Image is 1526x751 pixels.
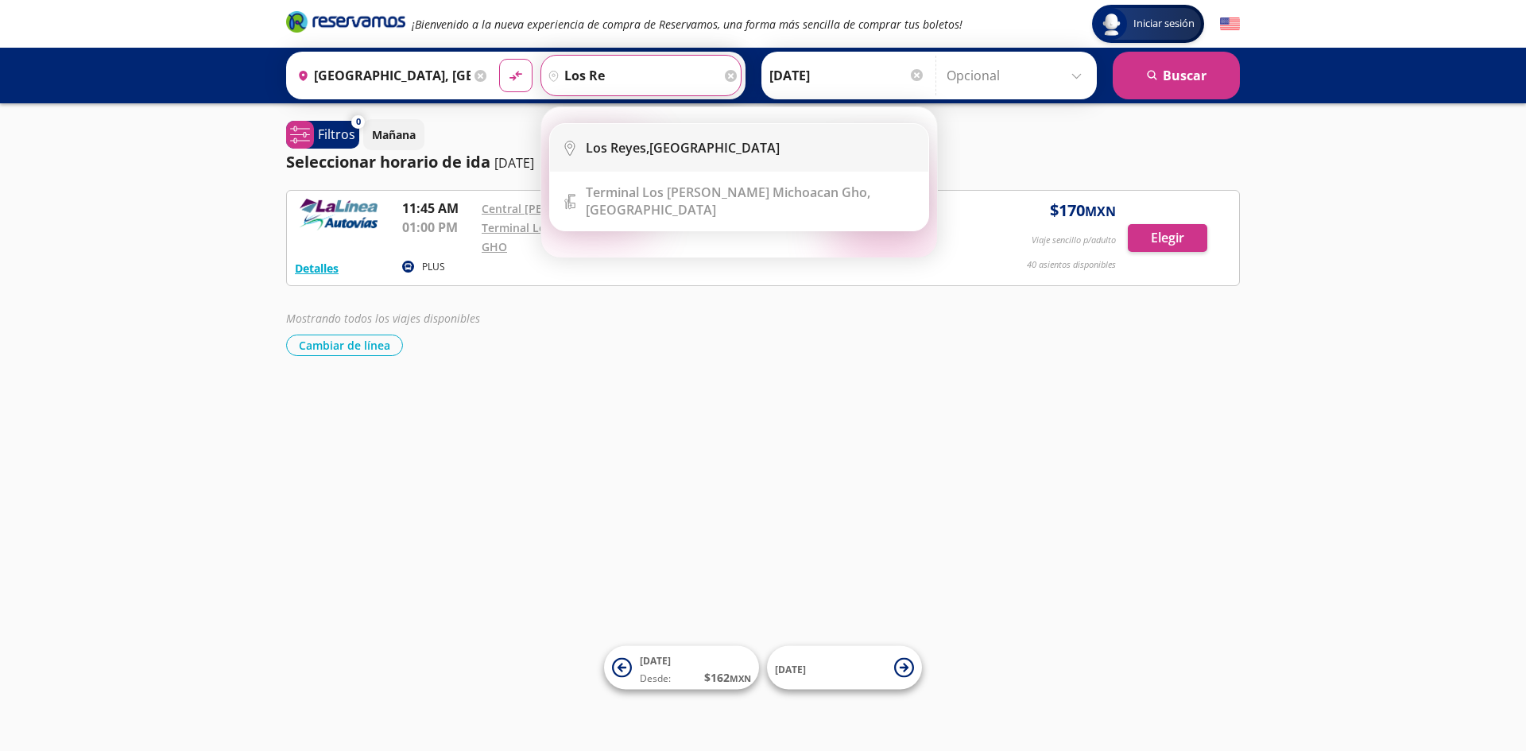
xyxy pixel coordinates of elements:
small: MXN [1085,203,1116,220]
button: 0Filtros [286,121,359,149]
button: [DATE]Desde:$162MXN [604,646,759,690]
button: Buscar [1113,52,1240,99]
p: Filtros [318,125,355,144]
p: [DATE] [494,153,534,172]
b: Terminal Los [PERSON_NAME] Michoacan Gho, [586,184,870,201]
p: PLUS [422,260,445,274]
b: Los Reyes, [586,139,649,157]
p: Viaje sencillo p/adulto [1032,234,1116,247]
button: Cambiar de línea [286,335,403,356]
button: English [1220,14,1240,34]
small: MXN [730,672,751,684]
span: 0 [356,115,361,129]
div: [GEOGRAPHIC_DATA] [586,184,916,219]
input: Opcional [947,56,1089,95]
input: Buscar Destino [541,56,721,95]
em: Mostrando todos los viajes disponibles [286,311,480,326]
button: [DATE] [767,646,922,690]
img: RESERVAMOS [295,199,382,230]
button: Mañana [363,119,424,150]
input: Elegir Fecha [769,56,925,95]
span: $ 170 [1050,199,1116,223]
span: Iniciar sesión [1127,16,1201,32]
button: Detalles [295,260,339,277]
button: Elegir [1128,224,1207,252]
span: [DATE] [775,662,806,676]
span: [DATE] [640,654,671,668]
span: $ 162 [704,669,751,686]
p: Seleccionar horario de ida [286,150,490,174]
p: 40 asientos disponibles [1027,258,1116,272]
p: Mañana [372,126,416,143]
p: 01:00 PM [402,218,474,237]
p: 11:45 AM [402,199,474,218]
input: Buscar Origen [291,56,471,95]
a: Central [PERSON_NAME] [482,201,614,216]
i: Brand Logo [286,10,405,33]
span: Desde: [640,672,671,686]
a: Terminal Los [PERSON_NAME] Michoacan GHO [482,220,707,254]
em: ¡Bienvenido a la nueva experiencia de compra de Reservamos, una forma más sencilla de comprar tus... [412,17,962,32]
div: [GEOGRAPHIC_DATA] [586,139,780,157]
a: Brand Logo [286,10,405,38]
